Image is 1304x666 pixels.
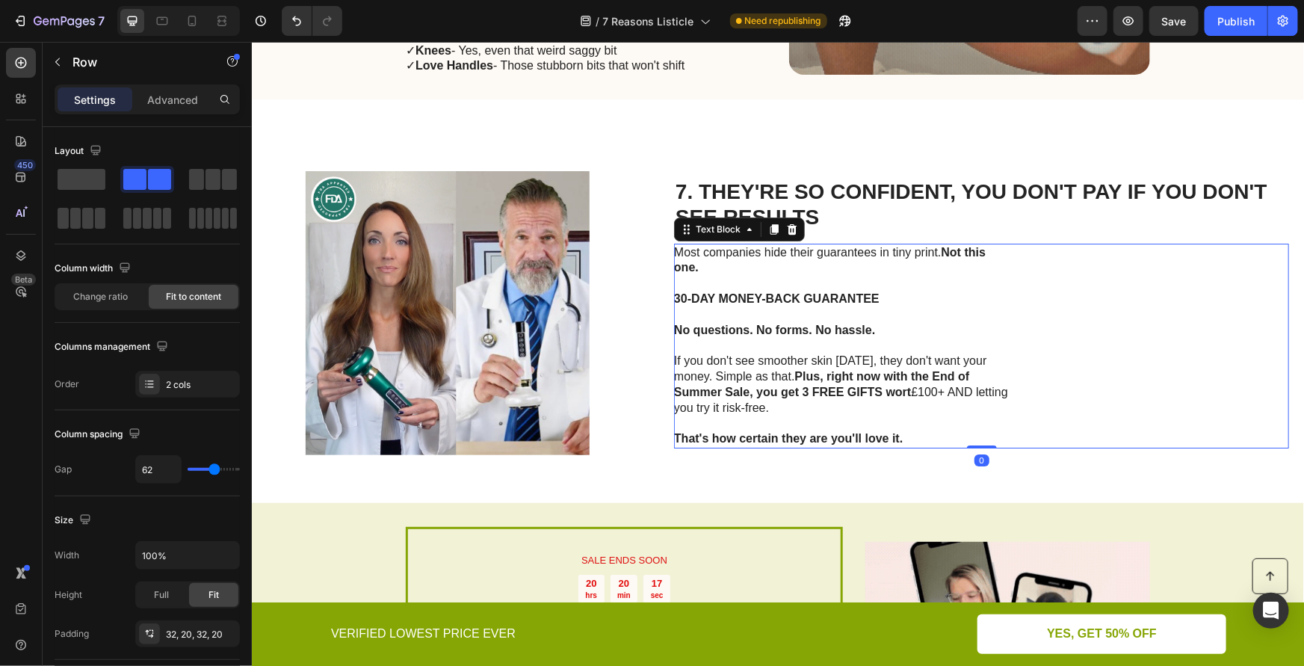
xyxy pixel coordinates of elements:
p: hrs [333,549,345,558]
div: Size [55,511,94,531]
div: Text Block [441,181,492,194]
iframe: Design area [252,42,1304,666]
p: Advanced [147,92,198,108]
div: Column spacing [55,425,143,445]
div: 450 [14,159,36,171]
h2: 7. THEY'RE SO CONFIDENT, YOU DON'T PAY IF YOU DON'T SEE RESULTS [422,136,1037,189]
span: Fit [208,588,219,602]
div: Height [55,588,82,602]
div: 32, 20, 32, 20 [166,628,236,641]
input: Auto [136,456,181,483]
span: Change ratio [74,290,129,303]
img: gempages_573086837187282145-0596de0c-8e4b-4253-b8b6-8287dcfead39.png [15,129,376,413]
div: Undo/Redo [282,6,342,36]
button: Save [1149,6,1199,36]
p: min [365,549,379,558]
p: SALE ENDS SOON [194,513,551,525]
div: 20 [365,536,379,549]
div: Publish [1217,13,1255,29]
p: sec [399,549,412,558]
div: Open Intercom Messenger [1253,593,1289,629]
button: Publish [1205,6,1267,36]
span: Fit to content [166,290,221,303]
strong: Plus, right now with the End of Summer Sale, you get 3 FREE GIFTS wort [422,328,717,357]
div: Width [55,549,79,562]
p: Row [72,53,200,71]
p: Most companies hide their guarantees in tiny print. If you don't see smoother skin [DATE], they d... [422,203,758,405]
div: 2 cols [166,378,236,392]
span: Full [154,588,169,602]
a: YES, GET 50% OFF [726,573,974,612]
div: Order [55,377,79,391]
strong: No questions. No forms. No hassle. [422,282,623,295]
strong: Knees [164,2,200,15]
div: Column width [55,259,134,279]
input: Auto [136,542,239,569]
span: / [596,13,600,29]
div: Columns management [55,337,171,357]
p: 7 [98,12,105,30]
strong: 30-DAY MONEY-BACK GUARANTEE [422,250,628,263]
div: Padding [55,627,89,641]
p: YES, GET 50% OFF [795,585,905,600]
button: 7 [6,6,111,36]
span: Save [1162,15,1187,28]
div: 17 [399,536,412,549]
p: Settings [74,92,116,108]
span: 7 Reasons Listicle [603,13,694,29]
div: 0 [723,413,738,425]
div: Layout [55,141,105,161]
strong: Love Handles [164,17,241,30]
strong: That's how certain they are you'll love it. [422,390,651,403]
div: Gap [55,463,72,476]
div: 20 [333,536,345,549]
span: Need republishing [745,14,821,28]
div: Beta [11,274,36,286]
